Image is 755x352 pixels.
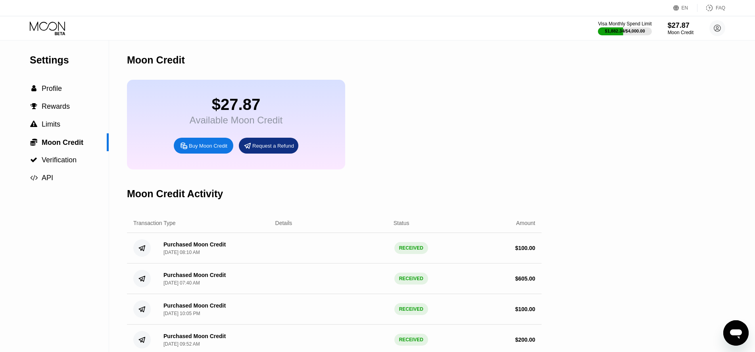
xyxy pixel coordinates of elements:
[673,4,697,12] div: EN
[394,303,428,315] div: RECEIVED
[190,96,282,113] div: $27.87
[42,102,70,110] span: Rewards
[515,245,535,251] div: $ 100.00
[30,85,38,92] div: 
[127,54,185,66] div: Moon Credit
[163,341,200,347] div: [DATE] 09:52 AM
[598,21,651,27] div: Visa Monthly Spend Limit
[163,241,226,248] div: Purchased Moon Credit
[30,156,38,163] div: 
[163,333,226,339] div: Purchased Moon Credit
[30,54,109,66] div: Settings
[515,337,535,343] div: $ 200.00
[31,103,37,110] span: 
[668,30,694,35] div: Moon Credit
[515,306,535,312] div: $ 100.00
[30,103,38,110] div: 
[394,334,428,346] div: RECEIVED
[30,121,38,128] div: 
[31,85,37,92] span: 
[42,174,53,182] span: API
[515,275,535,282] div: $ 605.00
[394,220,409,226] div: Status
[42,85,62,92] span: Profile
[697,4,725,12] div: FAQ
[30,138,37,146] span: 
[163,280,200,286] div: [DATE] 07:40 AM
[30,138,38,146] div: 
[174,138,233,154] div: Buy Moon Credit
[275,220,292,226] div: Details
[723,320,749,346] iframe: Button to launch messaging window
[394,242,428,254] div: RECEIVED
[716,5,725,11] div: FAQ
[42,120,60,128] span: Limits
[605,29,645,33] div: $1,882.34 / $4,000.00
[668,21,694,35] div: $27.87Moon Credit
[163,250,200,255] div: [DATE] 08:10 AM
[163,311,200,316] div: [DATE] 10:05 PM
[30,121,37,128] span: 
[516,220,535,226] div: Amount
[394,273,428,285] div: RECEIVED
[133,220,176,226] div: Transaction Type
[668,21,694,30] div: $27.87
[189,142,227,149] div: Buy Moon Credit
[598,21,651,35] div: Visa Monthly Spend Limit$1,882.34/$4,000.00
[42,156,77,164] span: Verification
[30,174,38,181] span: 
[252,142,294,149] div: Request a Refund
[682,5,688,11] div: EN
[190,115,282,126] div: Available Moon Credit
[239,138,298,154] div: Request a Refund
[42,138,83,146] span: Moon Credit
[163,272,226,278] div: Purchased Moon Credit
[127,188,223,200] div: Moon Credit Activity
[30,156,37,163] span: 
[163,302,226,309] div: Purchased Moon Credit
